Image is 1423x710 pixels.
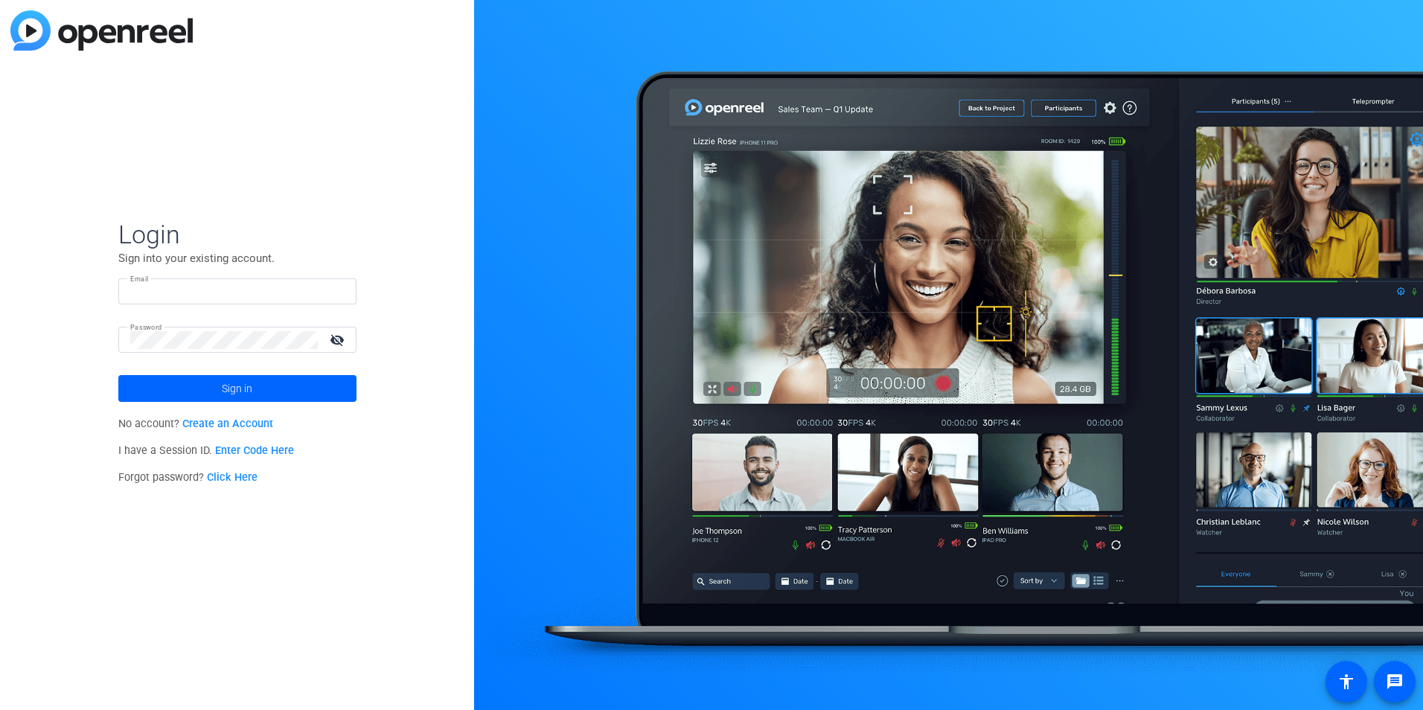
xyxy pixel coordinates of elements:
[130,275,149,283] mat-label: Email
[118,250,356,266] p: Sign into your existing account.
[118,471,258,484] span: Forgot password?
[207,471,258,484] a: Click Here
[10,10,193,51] img: blue-gradient.svg
[130,283,345,301] input: Enter Email Address
[321,329,356,351] mat-icon: visibility_off
[182,418,273,430] a: Create an Account
[118,418,274,430] span: No account?
[1337,673,1355,691] mat-icon: accessibility
[118,444,295,457] span: I have a Session ID.
[1386,673,1404,691] mat-icon: message
[118,375,356,402] button: Sign in
[222,370,252,407] span: Sign in
[130,323,162,331] mat-label: Password
[215,444,294,457] a: Enter Code Here
[118,219,356,250] span: Login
